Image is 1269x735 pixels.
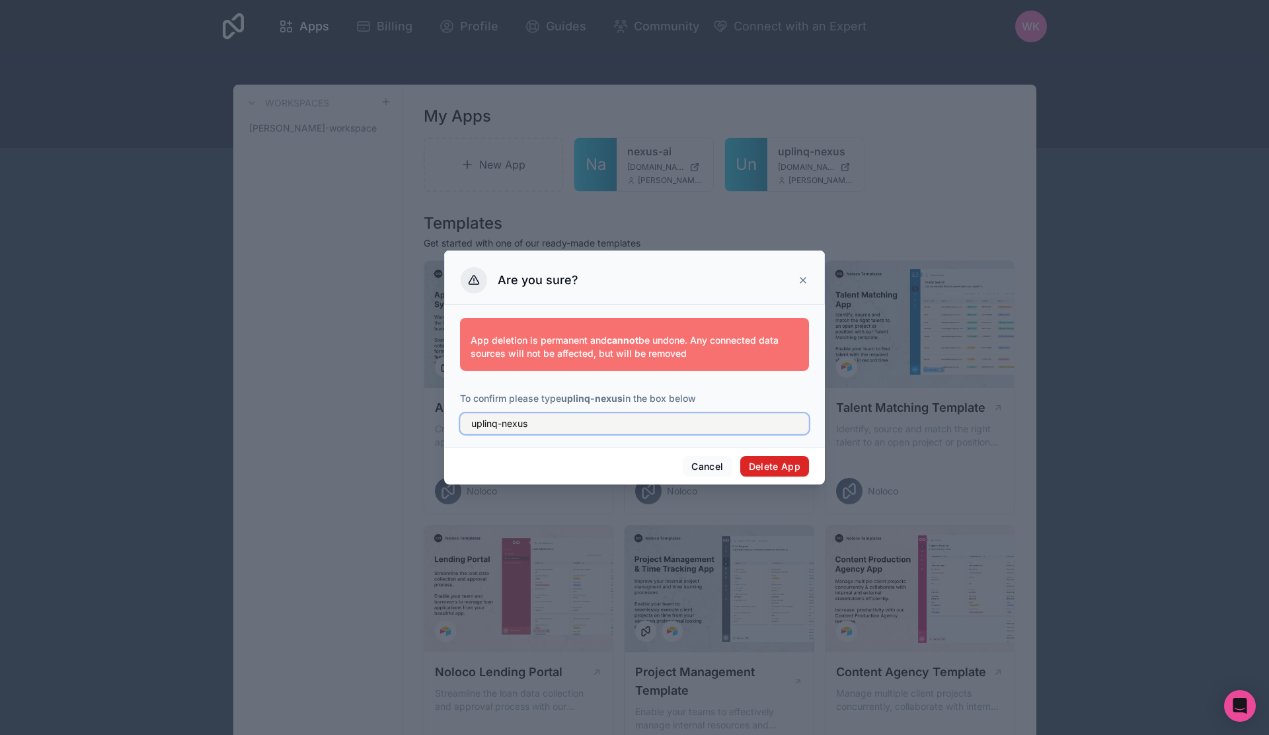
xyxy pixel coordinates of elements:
button: Delete App [740,456,810,477]
input: uplinq-nexus [460,413,809,434]
p: To confirm please type in the box below [460,392,809,405]
button: Cancel [683,456,732,477]
h3: Are you sure? [498,272,578,288]
div: Open Intercom Messenger [1224,690,1256,722]
strong: uplinq-nexus [561,393,623,404]
strong: cannot [607,334,638,346]
p: App deletion is permanent and be undone. Any connected data sources will not be affected, but wil... [471,334,798,360]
